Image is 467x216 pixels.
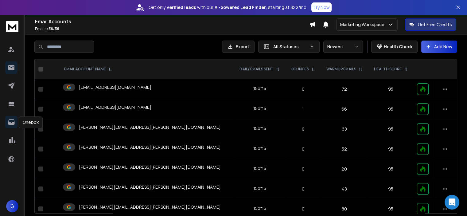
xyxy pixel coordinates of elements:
div: Domain: [URL] [16,16,44,21]
p: 0 [289,166,317,172]
p: Health Check [384,44,412,50]
img: tab_domain_overview_orange.svg [17,36,21,41]
td: 95 [368,159,414,179]
p: HEALTH SCORE [374,67,402,72]
div: 15 of 15 [253,185,266,191]
strong: AI-powered Lead Finder, [215,4,267,10]
div: 15 of 15 [253,145,266,151]
p: 0 [289,126,317,132]
td: 95 [368,119,414,139]
p: [EMAIL_ADDRESS][DOMAIN_NAME] [79,84,151,90]
p: Get only with our starting at $22/mo [149,4,306,10]
p: 0 [289,86,317,92]
td: 20 [321,159,368,179]
p: [PERSON_NAME][EMAIL_ADDRESS][PERSON_NAME][DOMAIN_NAME] [79,124,221,130]
button: Try Now [311,2,332,12]
img: logo_orange.svg [10,10,15,15]
td: 66 [321,99,368,119]
p: [PERSON_NAME][EMAIL_ADDRESS][PERSON_NAME][DOMAIN_NAME] [79,204,221,210]
p: 1 [289,106,317,112]
div: 15 of 15 [253,85,266,92]
p: [PERSON_NAME][EMAIL_ADDRESS][PERSON_NAME][DOMAIN_NAME] [79,144,221,150]
img: tab_keywords_by_traffic_grey.svg [61,36,66,41]
h1: Email Accounts [35,18,309,25]
button: Newest [323,41,363,53]
div: Keywords by Traffic [68,36,103,40]
p: [EMAIL_ADDRESS][DOMAIN_NAME] [79,104,151,110]
td: 95 [368,179,414,199]
p: 0 [289,206,317,212]
td: 95 [368,79,414,99]
p: [PERSON_NAME][EMAIL_ADDRESS][PERSON_NAME][DOMAIN_NAME] [79,184,221,190]
div: Open Intercom Messenger [445,195,459,210]
div: 15 of 15 [253,165,266,171]
span: 36 / 36 [49,26,59,31]
p: 0 [289,186,317,192]
button: G [6,200,18,212]
td: 52 [321,139,368,159]
p: BOUNCES [291,67,309,72]
p: Get Free Credits [418,22,452,28]
div: Domain Overview [23,36,55,40]
button: Add New [421,41,457,53]
td: 95 [368,139,414,159]
button: Get Free Credits [405,18,456,31]
div: 15 of 15 [253,125,266,132]
p: DAILY EMAILS SENT [239,67,274,72]
p: Try Now [313,4,330,10]
div: EMAIL ACCOUNT NAME [64,67,112,72]
img: website_grey.svg [10,16,15,21]
strong: verified leads [167,4,196,10]
button: Export [222,41,255,53]
div: v 4.0.25 [17,10,30,15]
div: 15 of 15 [253,105,266,112]
div: 15 of 15 [253,205,266,211]
td: 48 [321,179,368,199]
p: WARMUP EMAILS [326,67,356,72]
td: 95 [368,99,414,119]
td: 72 [321,79,368,99]
td: 68 [321,119,368,139]
p: [PERSON_NAME][EMAIL_ADDRESS][PERSON_NAME][DOMAIN_NAME] [79,164,221,170]
button: Health Check [371,41,418,53]
img: logo [6,21,18,32]
p: All Statuses [273,44,307,50]
p: Emails : [35,26,309,31]
p: 0 [289,146,317,152]
div: Onebox [19,116,43,128]
p: Marketing Workspace [340,22,387,28]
